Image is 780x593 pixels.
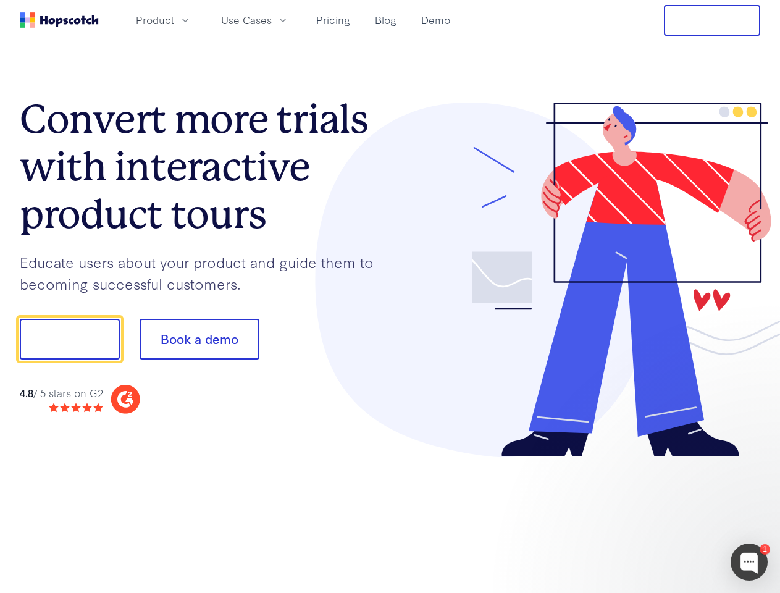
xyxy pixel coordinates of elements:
button: Use Cases [214,10,296,30]
h1: Convert more trials with interactive product tours [20,96,390,238]
div: / 5 stars on G2 [20,385,103,401]
button: Show me! [20,319,120,360]
a: Home [20,12,99,28]
button: Free Trial [664,5,760,36]
strong: 4.8 [20,385,33,400]
button: Book a demo [140,319,259,360]
p: Educate users about your product and guide them to becoming successful customers. [20,251,390,294]
span: Product [136,12,174,28]
span: Use Cases [221,12,272,28]
a: Blog [370,10,401,30]
div: 1 [760,544,770,555]
a: Demo [416,10,455,30]
a: Pricing [311,10,355,30]
button: Product [128,10,199,30]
